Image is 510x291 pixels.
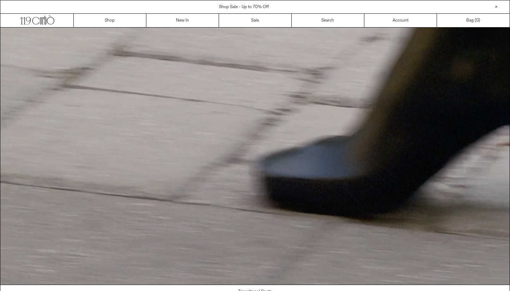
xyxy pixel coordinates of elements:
a: Sale [219,14,292,27]
video: Your browser does not support the video tag. [0,28,510,285]
span: 0 [476,18,479,23]
a: Search [292,14,364,27]
a: Bag () [437,14,510,27]
a: Shop Sale - Up to 70% Off [219,4,269,10]
a: Account [364,14,437,27]
a: Shop [74,14,146,27]
a: Your browser does not support the video tag. [0,281,510,286]
a: New In [146,14,219,27]
span: ) [476,17,480,24]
